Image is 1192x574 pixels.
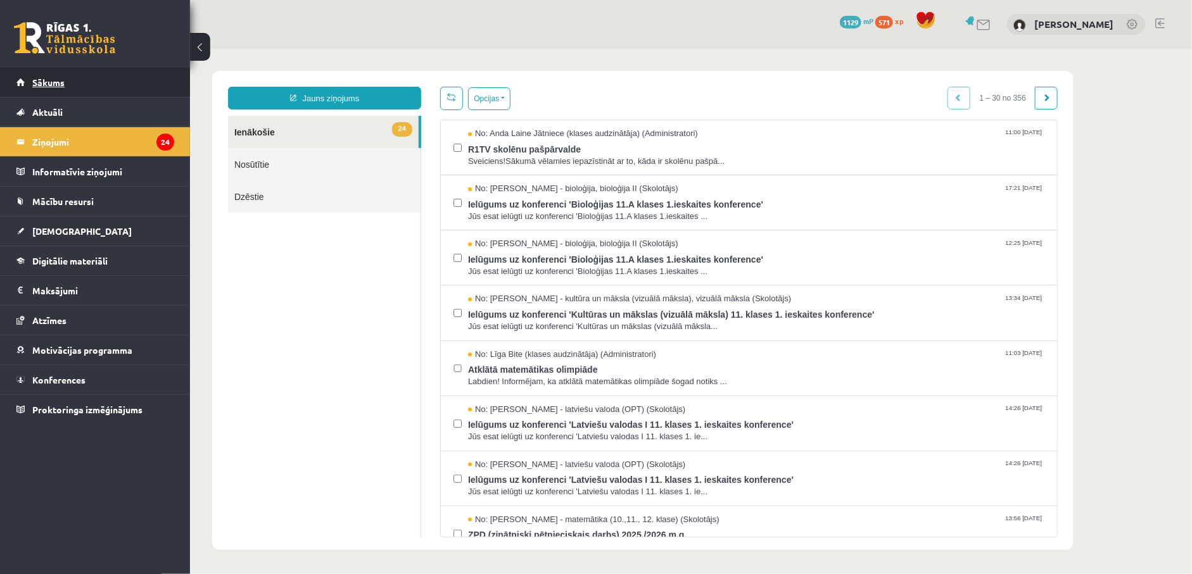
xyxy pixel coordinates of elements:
[278,256,854,272] span: Ielūgums uz konferenci 'Kultūras un mākslas (vizuālā māksla) 11. klases 1. ieskaites konference'
[278,327,854,339] span: Labdien! Informējam, ka atklātā matemātikas olimpiāde šogad notiks ...
[813,134,854,144] span: 17:21 [DATE]
[16,335,174,365] a: Motivācijas programma
[38,67,229,99] a: 24Ienākošie
[16,127,174,156] a: Ziņojumi24
[875,16,893,28] span: 571
[32,315,67,326] span: Atzīmes
[14,22,115,54] a: Rīgas 1. Tālmācības vidusskola
[278,410,854,449] a: No: [PERSON_NAME] - latviešu valoda (OPT) (Skolotājs) 14:26 [DATE] Ielūgums uz konferenci 'Latvie...
[16,97,174,127] a: Aktuāli
[38,99,231,132] a: Nosūtītie
[840,16,873,26] a: 1129 mP
[813,79,854,89] span: 11:00 [DATE]
[278,477,854,492] span: ZPD (zinātniski pētnieciskais darbs) 2025./2026.m.g.
[278,162,854,174] span: Jūs esat ielūgti uz konferenci 'Bioloģijas 11.A klases 1.ieskaites ...
[895,16,903,26] span: xp
[38,132,231,164] a: Dzēstie
[32,276,174,305] legend: Maksājumi
[278,300,854,339] a: No: Līga Bite (klases audzinātāja) (Administratori) 11:03 [DATE] Atklātā matemātikas olimpiāde La...
[278,272,854,284] span: Jūs esat ielūgti uz konferenci 'Kultūras un mākslas (vizuālā māksla...
[32,196,94,207] span: Mācību resursi
[813,189,854,199] span: 12:25 [DATE]
[278,366,854,382] span: Ielūgums uz konferenci 'Latviešu valodas I 11. klases 1. ieskaites konference'
[16,276,174,305] a: Maksājumi
[32,157,174,186] legend: Informatīvie ziņojumi
[278,189,488,201] span: No: [PERSON_NAME] - bioloģija, bioloģija II (Skolotājs)
[813,465,854,475] span: 13:56 [DATE]
[278,189,854,228] a: No: [PERSON_NAME] - bioloģija, bioloģija II (Skolotājs) 12:25 [DATE] Ielūgums uz konferenci 'Biol...
[32,77,65,88] span: Sākums
[875,16,910,26] a: 571 xp
[16,306,174,335] a: Atzīmes
[278,79,854,118] a: No: Anda Laine Jātniece (klases audzinātāja) (Administratori) 11:00 [DATE] R1TV skolēnu pašpārval...
[813,300,854,309] span: 11:03 [DATE]
[780,38,846,61] span: 1 – 30 no 356
[16,216,174,246] a: [DEMOGRAPHIC_DATA]
[38,38,231,61] a: Jauns ziņojums
[278,437,854,449] span: Jūs esat ielūgti uz konferenci 'Latviešu valodas I 11. klases 1. ie...
[278,39,320,61] button: Opcijas
[278,465,854,504] a: No: [PERSON_NAME] - matemātika (10.,11., 12. klase) (Skolotājs) 13:56 [DATE] ZPD (zinātniski pētn...
[16,365,174,394] a: Konferences
[813,355,854,365] span: 14:26 [DATE]
[16,246,174,275] a: Digitālie materiāli
[278,355,495,367] span: No: [PERSON_NAME] - latviešu valoda (OPT) (Skolotājs)
[32,255,108,266] span: Digitālie materiāli
[813,410,854,420] span: 14:26 [DATE]
[278,134,854,173] a: No: [PERSON_NAME] - bioloģija, bioloģija II (Skolotājs) 17:21 [DATE] Ielūgums uz konferenci 'Biol...
[32,106,63,118] span: Aktuāli
[16,395,174,424] a: Proktoringa izmēģinājums
[32,344,132,356] span: Motivācijas programma
[32,127,174,156] legend: Ziņojumi
[202,73,222,88] span: 24
[278,217,854,229] span: Jūs esat ielūgti uz konferenci 'Bioloģijas 11.A klases 1.ieskaites ...
[278,107,854,119] span: Sveiciens!Sākumā vēlamies iepazīstināt ar to, kāda ir skolēnu pašpā...
[32,225,132,237] span: [DEMOGRAPHIC_DATA]
[278,300,466,312] span: No: Līga Bite (klases audzinātāja) (Administratori)
[278,355,854,394] a: No: [PERSON_NAME] - latviešu valoda (OPT) (Skolotājs) 14:26 [DATE] Ielūgums uz konferenci 'Latvie...
[278,79,508,91] span: No: Anda Laine Jātniece (klases audzinātāja) (Administratori)
[278,134,488,146] span: No: [PERSON_NAME] - bioloģija, bioloģija II (Skolotājs)
[863,16,873,26] span: mP
[16,157,174,186] a: Informatīvie ziņojumi
[278,201,854,217] span: Ielūgums uz konferenci 'Bioloģijas 11.A klases 1.ieskaites konference'
[16,187,174,216] a: Mācību resursi
[1013,19,1026,32] img: Adelina Lačinova
[278,421,854,437] span: Ielūgums uz konferenci 'Latviešu valodas I 11. klases 1. ieskaites konference'
[156,134,174,151] i: 24
[1034,18,1113,30] a: [PERSON_NAME]
[813,244,854,254] span: 13:34 [DATE]
[278,244,854,284] a: No: [PERSON_NAME] - kultūra un māksla (vizuālā māksla), vizuālā māksla (Skolotājs) 13:34 [DATE] I...
[278,382,854,394] span: Jūs esat ielūgti uz konferenci 'Latviešu valodas I 11. klases 1. ie...
[278,91,854,107] span: R1TV skolēnu pašpārvalde
[278,146,854,162] span: Ielūgums uz konferenci 'Bioloģijas 11.A klases 1.ieskaites konference'
[278,465,529,477] span: No: [PERSON_NAME] - matemātika (10.,11., 12. klase) (Skolotājs)
[16,68,174,97] a: Sākums
[278,244,601,256] span: No: [PERSON_NAME] - kultūra un māksla (vizuālā māksla), vizuālā māksla (Skolotājs)
[278,311,854,327] span: Atklātā matemātikas olimpiāde
[278,410,495,422] span: No: [PERSON_NAME] - latviešu valoda (OPT) (Skolotājs)
[32,404,143,415] span: Proktoringa izmēģinājums
[32,374,86,385] span: Konferences
[840,16,861,28] span: 1129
